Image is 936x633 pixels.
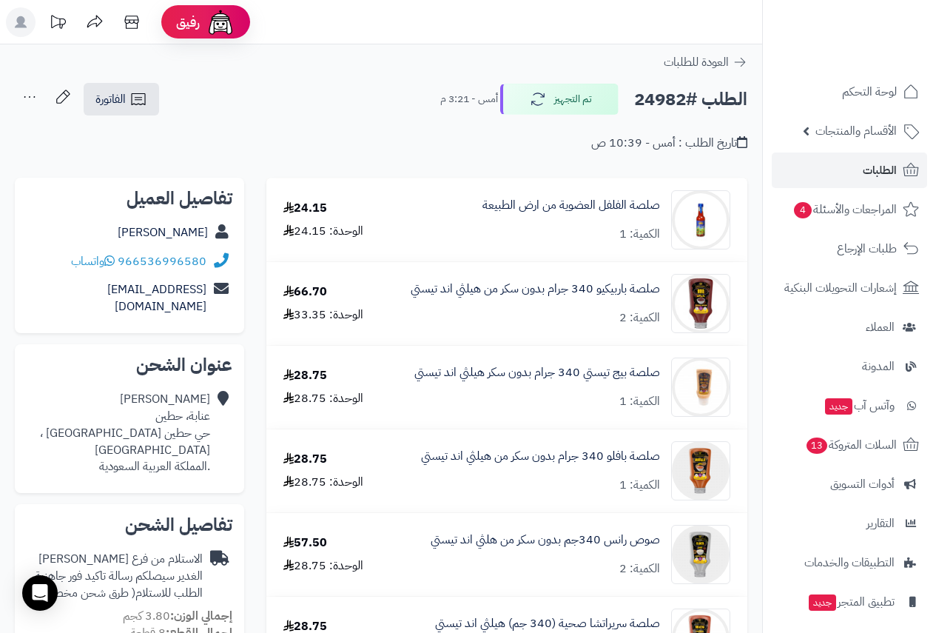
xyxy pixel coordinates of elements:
a: التطبيقات والخدمات [772,545,927,580]
span: الفاتورة [95,90,126,108]
span: لوحة التحكم [842,81,897,102]
a: صلصة باربيكيو 340 جرام بدون سكر من هيلثي اند تيستي [411,281,660,298]
a: الطلبات [772,153,927,188]
a: العملاء [772,309,927,345]
span: السلات المتروكة [805,435,897,455]
img: ai-face.png [206,7,235,37]
span: العودة للطلبات [664,53,729,71]
a: تحديثات المنصة [39,7,76,41]
div: 28.75 [283,451,327,468]
a: تطبيق المتجرجديد [772,584,927,620]
span: المدونة [862,356,895,377]
a: صلصة سريراتشا صحية (340 جم) هيلثي اند تيستي [435,615,660,632]
a: العودة للطلبات [664,53,747,71]
div: الكمية: 1 [619,393,660,410]
span: رفيق [176,13,200,31]
small: أمس - 3:21 م [440,92,498,107]
span: أدوات التسويق [830,474,895,495]
div: 57.50 [283,535,327,552]
a: لوحة التحكم [772,74,927,110]
span: الطلبات [863,160,897,181]
img: 1750446241-07257656922221-90x90.png [672,441,730,500]
div: الكمية: 1 [619,226,660,243]
a: المدونة [772,349,927,384]
a: صلصة الفلفل العضوية من ارض الطبيعة [482,197,660,214]
a: [EMAIL_ADDRESS][DOMAIN_NAME] [107,281,206,315]
h2: تفاصيل الشحن [27,516,232,534]
h2: تفاصيل العميل [27,190,232,207]
span: ( طرق شحن مخصصة ) [30,584,135,602]
span: الأقسام والمنتجات [815,121,897,141]
a: إشعارات التحويلات البنكية [772,270,927,306]
span: تطبيق المتجر [807,592,895,612]
span: العملاء [866,317,895,338]
div: الوحدة: 24.15 [283,223,363,240]
div: الوحدة: 33.35 [283,307,363,324]
button: تم التجهيز [500,84,619,115]
div: الكمية: 1 [619,477,660,494]
a: صلصة بيج تيستي 340 جرام بدون سكر هيلثي اند تيستي [414,364,660,381]
a: [PERSON_NAME] [118,224,208,241]
a: الفاتورة [84,83,159,115]
span: التطبيقات والخدمات [804,552,895,573]
a: السلات المتروكة13 [772,427,927,463]
a: التقارير [772,506,927,541]
a: أدوات التسويق [772,466,927,502]
div: 28.75 [283,367,327,384]
div: Open Intercom Messenger [22,575,58,611]
img: 1750447216-725765692221-2-90x90.png [672,525,730,584]
div: الكمية: 2 [619,560,660,577]
h2: الطلب #24982 [634,84,747,115]
span: جديد [809,595,836,611]
span: طلبات الإرجاع [837,238,897,259]
div: 66.70 [283,284,327,301]
span: 13 [807,438,827,454]
span: جديد [825,398,852,415]
div: تاريخ الطلب : أمس - 10:39 ص [591,135,747,152]
span: 4 [794,202,812,218]
span: التقارير [866,513,895,534]
a: وآتس آبجديد [772,388,927,423]
div: [PERSON_NAME] عنابة، حطين حي حطين [GEOGRAPHIC_DATA] ، [GEOGRAPHIC_DATA] .المملكة العربية السعودية [27,391,210,475]
img: 1750444673-%D8%A8%D9%8A%D8%AC%20%D8%A7%D9%86%D8%AF%20%D8%AA%D9%8A%D8%B3%D8%AA%D9%8A-90x90.jpg [672,358,730,417]
a: 966536996580 [118,252,206,270]
a: صلصة بافلو 340 جرام بدون سكر من هيلثي اند تيستي [421,448,660,465]
span: المراجعات والأسئلة [792,199,897,220]
div: الاستلام من فرع [PERSON_NAME] الغدير سيصلكم رسالة تاكيد فور جاهزية الطلب للاستلام [27,551,203,602]
h2: عنوان الشحن [27,356,232,374]
img: 1724520572-Products_2819_1724456584-90x90.jpeg [672,274,730,333]
small: 3.80 كجم [123,607,232,625]
a: المراجعات والأسئلة4 [772,192,927,227]
a: واتساب [71,252,115,270]
div: 24.15 [283,200,327,217]
img: %20%D8%A7%D9%84%D9%81%D9%84%D9%81%D9%84%20%D8%A7%D9%84%D8%B9%D8%B6%D9%88%D9%8A%D8%A9%20%D9%85%D9%... [672,190,730,249]
div: الكمية: 2 [619,309,660,326]
a: صوص رانس 340جم بدون سكر من هلثي اند تيستي [431,532,660,549]
div: الوحدة: 28.75 [283,557,363,575]
div: الوحدة: 28.75 [283,474,363,491]
a: طلبات الإرجاع [772,231,927,267]
span: وآتس آب [824,395,895,416]
img: logo-2.png [835,41,922,73]
strong: إجمالي الوزن: [170,607,232,625]
span: إشعارات التحويلات البنكية [784,278,897,298]
div: الوحدة: 28.75 [283,390,363,407]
